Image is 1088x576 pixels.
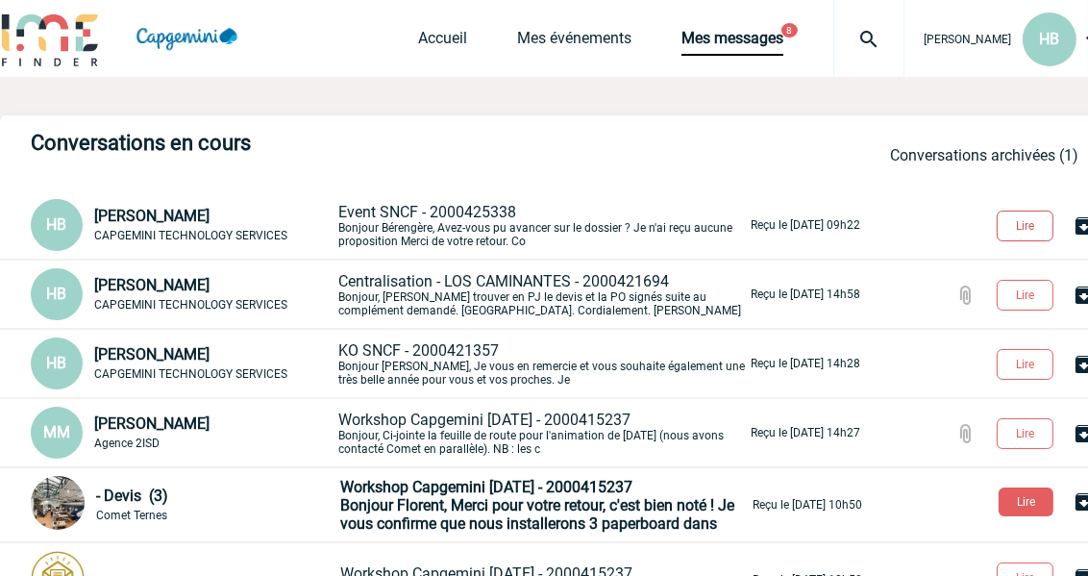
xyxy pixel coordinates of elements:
button: Lire [997,211,1053,241]
button: Lire [999,488,1053,516]
span: Bonjour Florent, Merci pour votre retour, c'est bien noté ! Je vous confirme que nous installeron... [340,496,734,533]
p: Reçu le [DATE] 09h22 [751,218,860,232]
span: Workshop Capgemini [DATE] - 2000415237 [338,411,631,429]
span: Event SNCF - 2000425338 [338,203,516,221]
button: Lire [997,280,1053,311]
img: 103316-0.jpg [31,476,85,530]
span: CAPGEMINI TECHNOLOGY SERVICES [94,367,287,381]
p: Bonjour, Ci-jointe la feuille de route pour l'animation de [DATE] (nous avons contacté Comet en p... [338,411,747,456]
a: Conversations archivées (1) [890,146,1078,164]
a: Mes messages [681,29,783,56]
span: KO SNCF - 2000421357 [338,341,499,360]
a: HB [PERSON_NAME] CAPGEMINI TECHNOLOGY SERVICES KO SNCF - 2000421357Bonjour [PERSON_NAME], Je vous... [31,353,860,371]
p: Reçu le [DATE] 10h50 [753,498,862,512]
a: HB [PERSON_NAME] CAPGEMINI TECHNOLOGY SERVICES Event SNCF - 2000425338Bonjour Bérengère, Avez-vou... [31,214,860,233]
span: - Devis (3) [96,487,168,505]
span: MM [43,423,70,441]
span: HB [1040,30,1060,48]
a: Lire [981,354,1073,372]
span: [PERSON_NAME] [94,276,210,294]
a: HB [PERSON_NAME] CAPGEMINI TECHNOLOGY SERVICES Centralisation - LOS CAMINANTES - 2000421694Bonjou... [31,284,860,302]
a: Mes événements [517,29,631,56]
span: Centralisation - LOS CAMINANTES - 2000421694 [338,272,669,290]
div: Conversation commune : Client - Fournisseur - Agence [31,476,336,534]
p: Bonjour, [PERSON_NAME] trouver en PJ le devis et la PO signés suite au complément demandé. [GEOGR... [338,272,747,317]
p: Reçu le [DATE] 14h27 [751,426,860,439]
span: CAPGEMINI TECHNOLOGY SERVICES [94,229,287,242]
div: Conversation privée : Client - Agence [31,268,334,320]
span: CAPGEMINI TECHNOLOGY SERVICES [94,298,287,312]
span: [PERSON_NAME] [924,33,1011,46]
button: 8 [781,23,798,38]
div: Conversation privée : Client - Agence [31,338,334,389]
a: Lire [983,491,1073,510]
span: [PERSON_NAME] [94,207,210,225]
p: Bonjour [PERSON_NAME], Je vous en remercie et vous souhaite également une très belle année pour v... [338,341,747,387]
span: HB [47,215,67,234]
div: Conversation privée : Client - Agence [31,199,334,251]
p: Bonjour Bérengère, Avez-vous pu avancer sur le dossier ? Je n'ai reçu aucune proposition Merci de... [338,203,747,248]
a: Lire [981,285,1073,303]
span: HB [47,285,67,303]
p: Reçu le [DATE] 14h58 [751,288,860,301]
div: Conversation commune : Client - Fournisseur - Agence [31,407,334,459]
span: Comet Ternes [96,509,167,522]
a: MM [PERSON_NAME] Agence 2ISD Workshop Capgemini [DATE] - 2000415237Bonjour, Ci-jointe la feuille ... [31,422,860,440]
a: - Devis (3) Comet Ternes Workshop Capgemini [DATE] - 2000415237Bonjour Florent, Merci pour votre ... [31,494,862,513]
button: Lire [997,349,1053,380]
span: [PERSON_NAME] [94,345,210,363]
span: [PERSON_NAME] [94,414,210,433]
a: Lire [981,423,1073,441]
span: HB [47,354,67,372]
span: Agence 2ISD [94,437,160,450]
a: Lire [981,215,1073,234]
p: Reçu le [DATE] 14h28 [751,357,860,370]
button: Lire [997,418,1053,449]
span: Workshop Capgemini [DATE] - 2000415237 [340,478,632,496]
a: Accueil [418,29,467,56]
h3: Conversations en cours [31,131,607,155]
